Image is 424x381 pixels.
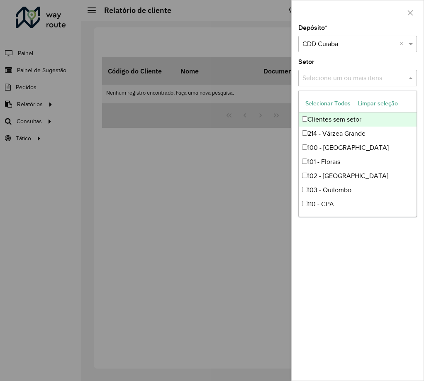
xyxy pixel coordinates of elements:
[299,112,417,127] div: Clientes sem setor
[299,141,417,155] div: 100 - [GEOGRAPHIC_DATA]
[298,57,314,67] label: Setor
[299,127,417,141] div: 214 - Várzea Grande
[298,90,417,217] ng-dropdown-panel: Options list
[299,183,417,197] div: 103 - Quilombo
[354,97,402,110] button: Limpar seleção
[299,211,417,225] div: 111 - Primeiro de Março
[400,39,407,49] span: Clear all
[299,155,417,169] div: 101 - Florais
[298,23,327,33] label: Depósito
[302,97,354,110] button: Selecionar Todos
[299,197,417,211] div: 110 - CPA
[299,169,417,183] div: 102 - [GEOGRAPHIC_DATA]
